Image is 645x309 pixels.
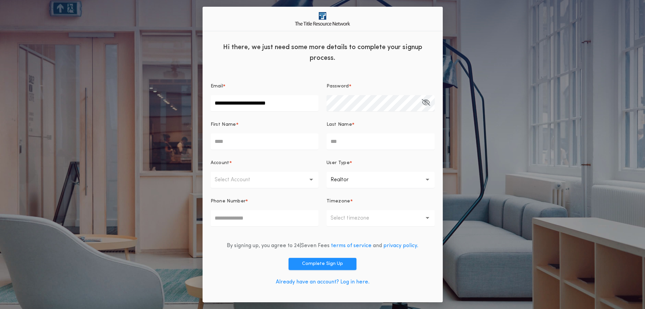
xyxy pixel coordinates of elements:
p: Select timezone [331,214,380,222]
p: Timezone [327,198,350,205]
input: Password* [327,95,435,111]
input: Phone Number* [211,210,319,226]
p: Last Name [327,121,352,128]
input: First Name* [211,133,319,150]
input: Last Name* [327,133,435,150]
p: First Name [211,121,236,128]
p: Realtor [331,176,359,184]
p: Email [211,83,223,90]
img: logo [295,12,350,25]
a: terms of service [331,243,372,248]
button: Complete Sign Up [289,258,356,270]
p: Account [211,160,229,166]
button: Select Account [211,172,319,188]
input: Email* [211,95,319,111]
button: Password* [422,95,430,111]
p: Phone Number [211,198,246,205]
a: Already have an account? Log in here. [276,279,370,285]
div: Hi there, we just need some more details to complete your signup process. [203,37,443,67]
p: Select Account [215,176,261,184]
div: By signing up, you agree to 24|Seven Fees and [227,242,418,250]
a: privacy policy. [383,243,418,248]
button: Realtor [327,172,435,188]
p: Password [327,83,349,90]
button: Select timezone [327,210,435,226]
p: User Type [327,160,350,166]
